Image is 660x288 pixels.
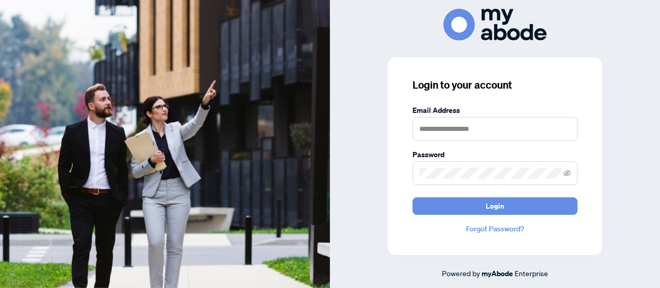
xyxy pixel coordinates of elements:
a: myAbode [482,268,513,279]
span: Enterprise [515,268,548,278]
button: Login [412,197,577,215]
h3: Login to your account [412,78,577,92]
label: Password [412,149,577,160]
img: ma-logo [443,9,547,40]
span: Powered by [442,268,480,278]
label: Email Address [412,105,577,116]
a: Forgot Password? [412,223,577,234]
span: eye-invisible [564,170,571,177]
span: Login [486,198,504,214]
